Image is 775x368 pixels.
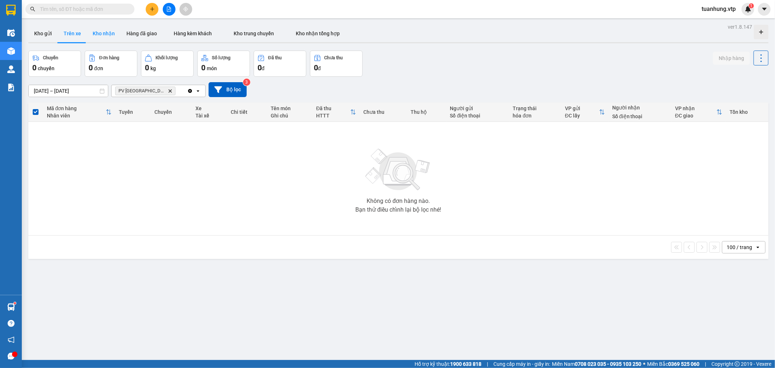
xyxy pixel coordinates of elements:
[493,360,550,368] span: Cung cấp máy in - giấy in:
[168,89,172,93] svg: Delete
[254,51,306,77] button: Đã thu0đ
[8,320,15,327] span: question-circle
[30,7,35,12] span: search
[675,105,717,111] div: VP nhận
[745,6,751,12] img: icon-new-feature
[146,3,158,16] button: plus
[209,82,247,97] button: Bộ lọc
[195,113,223,119] div: Tài xế
[728,23,752,31] div: ver 1.8.147
[69,33,102,38] span: 13:03:27 [DATE]
[316,113,350,119] div: HTTT
[58,25,87,42] button: Trên xe
[296,31,340,36] span: Kho nhận tổng hợp
[7,47,15,55] img: warehouse-icon
[47,113,106,119] div: Nhân viên
[14,302,16,304] sup: 1
[195,105,223,111] div: Xe
[758,3,771,16] button: caret-down
[415,360,481,368] span: Hỗ trợ kỹ thuật:
[43,103,115,122] th: Toggle SortBy
[761,6,768,12] span: caret-down
[754,25,768,39] div: Tạo kho hàng mới
[262,65,265,71] span: đ
[243,79,250,86] sup: 3
[362,144,435,195] img: svg+xml;base64,PHN2ZyBjbGFzcz0ibGlzdC1wbHVnX19zdmciIHhtbG5zPSJodHRwOi8vd3d3LnczLm9yZy8yMDAwL3N2Zy...
[38,65,55,71] span: chuyến
[727,244,752,251] div: 100 / trang
[8,336,15,343] span: notification
[85,51,137,77] button: Đơn hàng0đơn
[730,109,765,115] div: Tồn kho
[212,55,230,60] div: Số lượng
[565,105,599,111] div: VP gửi
[179,3,192,16] button: aim
[197,51,250,77] button: Số lượng0món
[324,55,343,60] div: Chưa thu
[750,3,752,8] span: 1
[671,103,726,122] th: Toggle SortBy
[643,363,645,365] span: ⚪️
[7,65,15,73] img: warehouse-icon
[99,55,119,60] div: Đơn hàng
[271,105,309,111] div: Tên món
[207,65,217,71] span: món
[25,44,84,49] strong: BIÊN NHẬN GỬI HÀNG HOÁ
[6,5,16,16] img: logo-vxr
[565,113,599,119] div: ĐC lấy
[668,361,699,367] strong: 0369 525 060
[612,113,668,119] div: Số điện thoại
[47,105,106,111] div: Mã đơn hàng
[19,12,59,39] strong: CÔNG TY TNHH [GEOGRAPHIC_DATA] 214 QL13 - P.26 - Q.BÌNH THẠNH - TP HCM 1900888606
[87,25,121,42] button: Kho nhận
[7,51,15,61] span: Nơi gửi:
[755,244,761,250] svg: open
[73,51,91,55] span: PV Đắk Mil
[187,88,193,94] svg: Clear all
[367,198,430,204] div: Không có đơn hàng nào.
[201,63,205,72] span: 0
[561,103,609,122] th: Toggle SortBy
[119,109,147,115] div: Tuyến
[513,113,558,119] div: hóa đơn
[318,65,321,71] span: đ
[7,29,15,37] img: warehouse-icon
[705,360,706,368] span: |
[316,105,350,111] div: Đã thu
[575,361,641,367] strong: 0708 023 035 - 0935 103 250
[28,25,58,42] button: Kho gửi
[183,7,188,12] span: aim
[312,103,360,122] th: Toggle SortBy
[696,4,742,13] span: tuanhung.vtp
[166,7,171,12] span: file-add
[115,87,175,95] span: PV Tân Bình, close by backspace
[675,113,717,119] div: ĐC giao
[73,27,102,33] span: TB10250302
[552,360,641,368] span: Miền Nam
[450,361,481,367] strong: 1900 633 818
[94,65,103,71] span: đơn
[156,55,178,60] div: Khối lượng
[141,51,194,77] button: Khối lượng0kg
[513,105,558,111] div: Trạng thái
[450,105,506,111] div: Người gửi
[8,353,15,360] span: message
[32,63,36,72] span: 0
[749,3,754,8] sup: 1
[150,7,155,12] span: plus
[231,109,263,115] div: Chi tiết
[258,63,262,72] span: 0
[56,51,67,61] span: Nơi nhận:
[195,88,201,94] svg: open
[268,55,282,60] div: Đã thu
[163,3,175,16] button: file-add
[487,360,488,368] span: |
[314,63,318,72] span: 0
[177,87,178,95] input: Selected PV Tân Bình.
[121,25,163,42] button: Hàng đã giao
[647,360,699,368] span: Miền Bắc
[29,85,108,97] input: Select a date range.
[118,88,165,94] span: PV Tân Bình
[89,63,93,72] span: 0
[355,207,441,213] div: Bạn thử điều chỉnh lại bộ lọc nhé!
